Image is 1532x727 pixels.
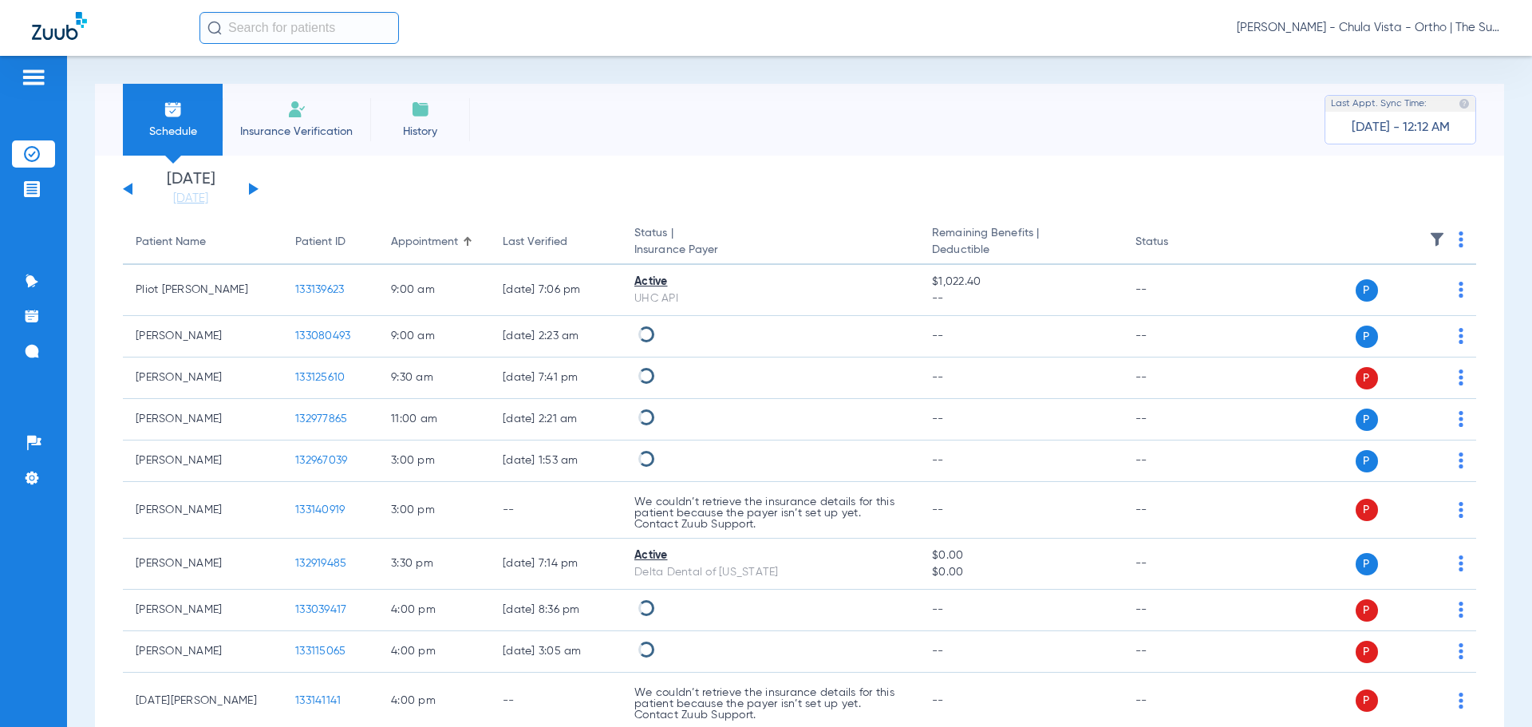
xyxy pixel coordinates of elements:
[1356,326,1378,348] span: P
[634,564,906,581] div: Delta Dental of [US_STATE]
[490,358,622,399] td: [DATE] 7:41 PM
[199,12,399,44] input: Search for patients
[503,234,609,251] div: Last Verified
[378,539,490,590] td: 3:30 PM
[634,496,906,530] p: We couldn’t retrieve the insurance details for this patient because the payer isn’t set up yet. C...
[123,265,282,316] td: Pliot [PERSON_NAME]
[21,68,46,87] img: hamburger-icon
[411,100,430,119] img: History
[123,631,282,673] td: [PERSON_NAME]
[1459,411,1463,427] img: group-dot-blue.svg
[1459,452,1463,468] img: group-dot-blue.svg
[622,220,919,265] th: Status |
[490,539,622,590] td: [DATE] 7:14 PM
[490,441,622,482] td: [DATE] 1:53 AM
[378,482,490,539] td: 3:00 PM
[1356,367,1378,389] span: P
[634,242,906,259] span: Insurance Payer
[207,21,222,35] img: Search Icon
[378,399,490,441] td: 11:00 AM
[932,646,944,657] span: --
[932,372,944,383] span: --
[1352,120,1450,136] span: [DATE] - 12:12 AM
[1356,641,1378,663] span: P
[123,399,282,441] td: [PERSON_NAME]
[123,482,282,539] td: [PERSON_NAME]
[490,265,622,316] td: [DATE] 7:06 PM
[932,504,944,516] span: --
[634,290,906,307] div: UHC API
[1459,98,1470,109] img: last sync help info
[932,455,944,466] span: --
[490,590,622,631] td: [DATE] 8:36 PM
[1452,650,1532,727] div: Chat Widget
[295,695,341,706] span: 133141141
[1123,539,1230,590] td: --
[135,124,211,140] span: Schedule
[932,290,1109,307] span: --
[136,234,206,251] div: Patient Name
[287,100,306,119] img: Manual Insurance Verification
[295,455,347,466] span: 132967039
[164,100,183,119] img: Schedule
[1123,590,1230,631] td: --
[295,234,365,251] div: Patient ID
[295,504,345,516] span: 133140919
[123,316,282,358] td: [PERSON_NAME]
[1123,265,1230,316] td: --
[378,441,490,482] td: 3:00 PM
[1356,599,1378,622] span: P
[295,558,346,569] span: 132919485
[932,242,1109,259] span: Deductible
[1459,282,1463,298] img: group-dot-blue.svg
[295,234,345,251] div: Patient ID
[932,330,944,342] span: --
[136,234,270,251] div: Patient Name
[123,539,282,590] td: [PERSON_NAME]
[634,687,906,721] p: We couldn’t retrieve the insurance details for this patient because the payer isn’t set up yet. C...
[295,646,345,657] span: 133115065
[1429,231,1445,247] img: filter.svg
[1123,441,1230,482] td: --
[490,631,622,673] td: [DATE] 3:05 AM
[1356,499,1378,521] span: P
[1459,369,1463,385] img: group-dot-blue.svg
[391,234,458,251] div: Appointment
[123,441,282,482] td: [PERSON_NAME]
[1356,689,1378,712] span: P
[1459,555,1463,571] img: group-dot-blue.svg
[235,124,358,140] span: Insurance Verification
[490,316,622,358] td: [DATE] 2:23 AM
[1237,20,1500,36] span: [PERSON_NAME] - Chula Vista - Ortho | The Super Dentists
[932,413,944,425] span: --
[490,399,622,441] td: [DATE] 2:21 AM
[634,274,906,290] div: Active
[490,482,622,539] td: --
[295,413,347,425] span: 132977865
[1356,450,1378,472] span: P
[143,172,239,207] li: [DATE]
[1459,502,1463,518] img: group-dot-blue.svg
[1459,602,1463,618] img: group-dot-blue.svg
[123,358,282,399] td: [PERSON_NAME]
[382,124,458,140] span: History
[1459,231,1463,247] img: group-dot-blue.svg
[32,12,87,40] img: Zuub Logo
[932,695,944,706] span: --
[295,284,344,295] span: 133139623
[1123,482,1230,539] td: --
[1356,409,1378,431] span: P
[295,372,345,383] span: 133125610
[295,604,346,615] span: 133039417
[1123,220,1230,265] th: Status
[1356,553,1378,575] span: P
[378,631,490,673] td: 4:00 PM
[378,265,490,316] td: 9:00 AM
[1123,631,1230,673] td: --
[503,234,567,251] div: Last Verified
[1123,358,1230,399] td: --
[1123,316,1230,358] td: --
[919,220,1122,265] th: Remaining Benefits |
[1459,643,1463,659] img: group-dot-blue.svg
[378,590,490,631] td: 4:00 PM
